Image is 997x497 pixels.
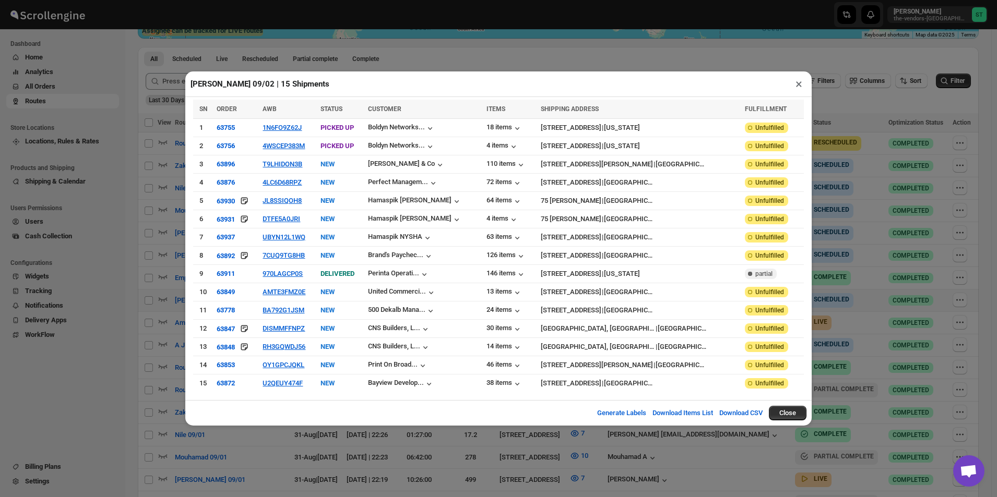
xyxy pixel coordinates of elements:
[755,288,784,296] span: Unfulfilled
[486,123,523,134] button: 18 items
[193,283,213,301] td: 10
[486,233,523,243] button: 63 items
[953,455,984,487] a: Open chat
[217,252,235,260] div: 63892
[368,141,425,149] div: Boldyn Networks...
[541,287,739,297] div: |
[656,159,705,169] div: [GEOGRAPHIC_DATA]
[217,361,235,369] button: 63853
[368,160,445,170] button: [PERSON_NAME] & Co
[486,214,519,225] button: 4 items
[486,287,523,298] div: 13 items
[368,269,430,280] button: Perinta Operati...
[604,177,654,188] div: [GEOGRAPHIC_DATA]
[541,342,655,352] div: [GEOGRAPHIC_DATA], [GEOGRAPHIC_DATA], [GEOGRAPHIC_DATA], [GEOGRAPHIC_DATA]
[193,301,213,320] td: 11
[646,403,719,423] button: Download Items List
[368,306,425,313] div: 500 Dekalb Mana...
[321,270,354,277] span: DELIVERED
[486,342,523,353] div: 14 items
[755,379,784,387] span: Unfulfilled
[486,360,523,371] button: 46 items
[193,320,213,338] td: 12
[604,214,654,224] div: [GEOGRAPHIC_DATA]
[541,196,601,206] div: 75 [PERSON_NAME]
[486,251,526,261] div: 126 items
[321,178,335,186] span: NEW
[368,178,428,186] div: Perfect Managem...
[755,197,784,205] span: Unfulfilled
[541,177,739,188] div: |
[486,379,523,389] button: 38 items
[755,160,784,168] span: Unfulfilled
[769,406,806,420] button: Close
[486,324,523,334] button: 30 items
[755,251,784,260] span: Unfulfilled
[656,360,705,370] div: [GEOGRAPHIC_DATA]
[217,196,235,206] button: 63930
[755,361,784,369] span: Unfulfilled
[541,232,739,243] div: |
[368,306,436,316] button: 500 Dekalb Mana...
[368,196,462,207] button: Hamaspik [PERSON_NAME]
[755,178,784,187] span: Unfulfilled
[755,124,784,132] span: Unfulfilled
[486,105,505,113] span: ITEMS
[755,306,784,314] span: Unfulfilled
[193,174,213,192] td: 4
[217,178,235,186] button: 63876
[263,306,304,314] button: BA792G1JSM
[263,379,303,387] button: U2QEUY474F
[217,124,235,131] button: 63755
[217,306,235,314] button: 63778
[591,403,652,423] button: Generate Labels
[368,233,433,243] button: Hamaspik NYSHA
[263,124,302,131] button: 1N6FO9Z62J
[321,233,335,241] span: NEW
[193,247,213,265] td: 8
[541,141,739,151] div: |
[321,251,335,259] span: NEW
[321,142,354,150] span: PICKED UP
[604,378,654,389] div: [GEOGRAPHIC_DATA]
[193,356,213,374] td: 14
[541,250,601,261] div: [STREET_ADDRESS]
[368,251,434,261] button: Brand's Paychec...
[368,342,420,350] div: CNS Builders, L...
[368,178,438,188] button: Perfect Managem...
[263,178,302,186] button: 4LC6D68RPZ
[263,324,305,332] button: DISMMFFNPZ
[541,323,739,334] div: |
[713,403,769,423] button: Download CSV
[368,269,419,277] div: Perinta Operati...
[368,105,401,113] span: CUSTOMER
[217,160,235,168] button: 63896
[541,105,599,113] span: SHIPPING ADDRESS
[368,123,435,134] button: Boldyn Networks...
[604,250,654,261] div: [GEOGRAPHIC_DATA]
[368,360,428,371] button: Print On Broad...
[541,323,655,334] div: [GEOGRAPHIC_DATA], [GEOGRAPHIC_DATA], [GEOGRAPHIC_DATA], [GEOGRAPHIC_DATA]
[755,142,784,150] span: Unfulfilled
[368,324,431,334] button: CNS Builders, L...
[658,342,707,352] div: [GEOGRAPHIC_DATA]
[199,105,207,113] span: SN
[486,141,519,152] button: 4 items
[368,379,434,389] button: Bayview Develop...
[791,77,806,91] button: ×
[541,305,739,316] div: |
[193,228,213,247] td: 7
[658,323,707,334] div: [GEOGRAPHIC_DATA]
[217,214,235,224] button: 63931
[368,214,462,225] button: Hamaspik [PERSON_NAME]
[368,360,418,368] div: Print On Broad...
[368,251,423,259] div: Brand's Paychec...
